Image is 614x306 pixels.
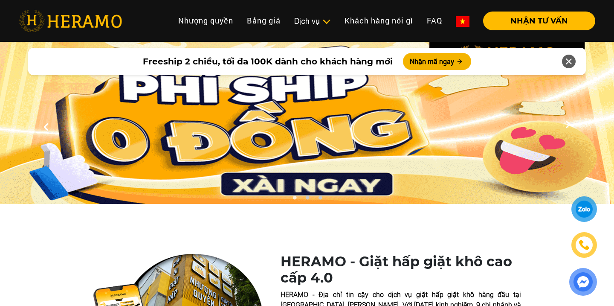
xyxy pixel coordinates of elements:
[316,195,324,204] button: 3
[338,12,420,30] a: Khách hàng nói gì
[143,55,393,68] span: Freeship 2 chiều, tối đa 100K dành cho khách hàng mới
[476,17,595,25] a: NHẬN TƯ VẤN
[403,53,471,70] button: Nhận mã ngay
[579,239,589,251] img: phone-icon
[456,16,469,27] img: vn-flag.png
[420,12,449,30] a: FAQ
[281,254,521,286] h1: HERAMO - Giặt hấp giặt khô cao cấp 4.0
[322,17,331,26] img: subToggleIcon
[290,195,298,204] button: 1
[171,12,240,30] a: Nhượng quyền
[303,195,311,204] button: 2
[19,10,122,32] img: heramo-logo.png
[294,15,331,27] div: Dịch vụ
[483,12,595,30] button: NHẬN TƯ VẤN
[240,12,287,30] a: Bảng giá
[572,233,597,258] a: phone-icon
